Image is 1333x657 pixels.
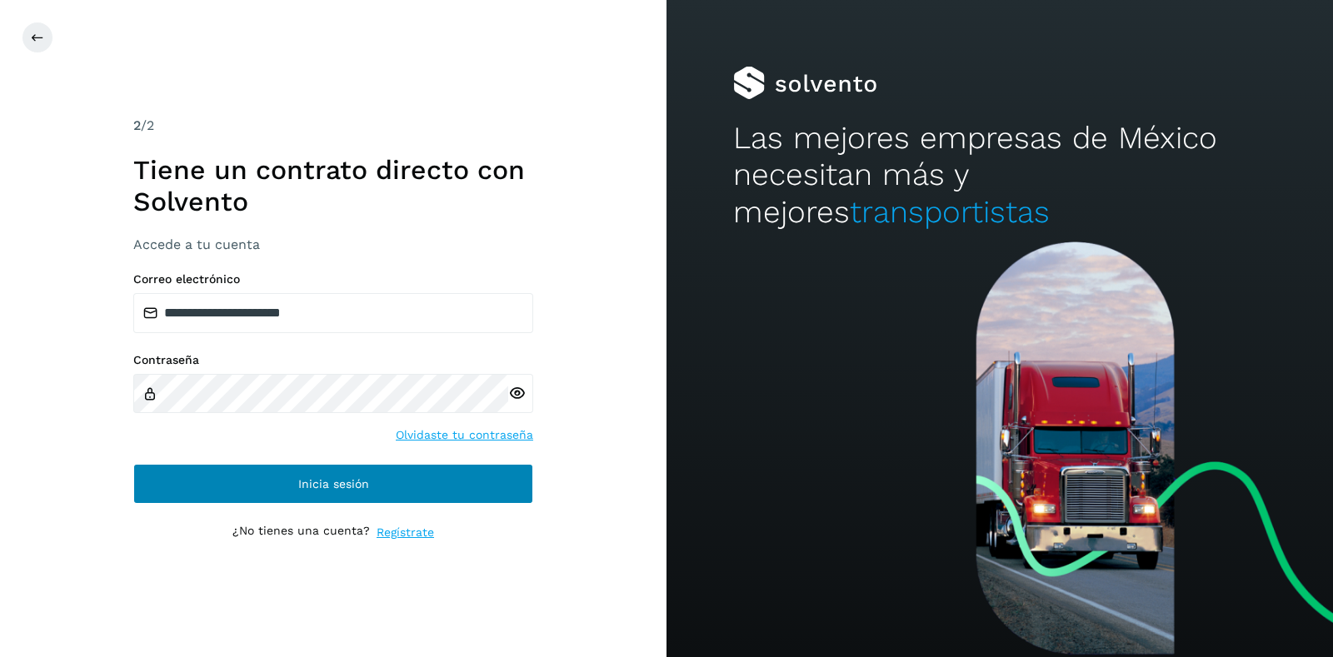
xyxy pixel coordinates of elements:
a: Regístrate [377,524,434,541]
a: Olvidaste tu contraseña [396,426,533,444]
span: 2 [133,117,141,133]
label: Contraseña [133,353,533,367]
span: transportistas [850,194,1050,230]
h1: Tiene un contrato directo con Solvento [133,154,533,218]
button: Inicia sesión [133,464,533,504]
div: /2 [133,116,533,136]
span: Inicia sesión [298,478,369,490]
h3: Accede a tu cuenta [133,236,533,252]
label: Correo electrónico [133,272,533,286]
p: ¿No tienes una cuenta? [232,524,370,541]
h2: Las mejores empresas de México necesitan más y mejores [733,120,1266,231]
